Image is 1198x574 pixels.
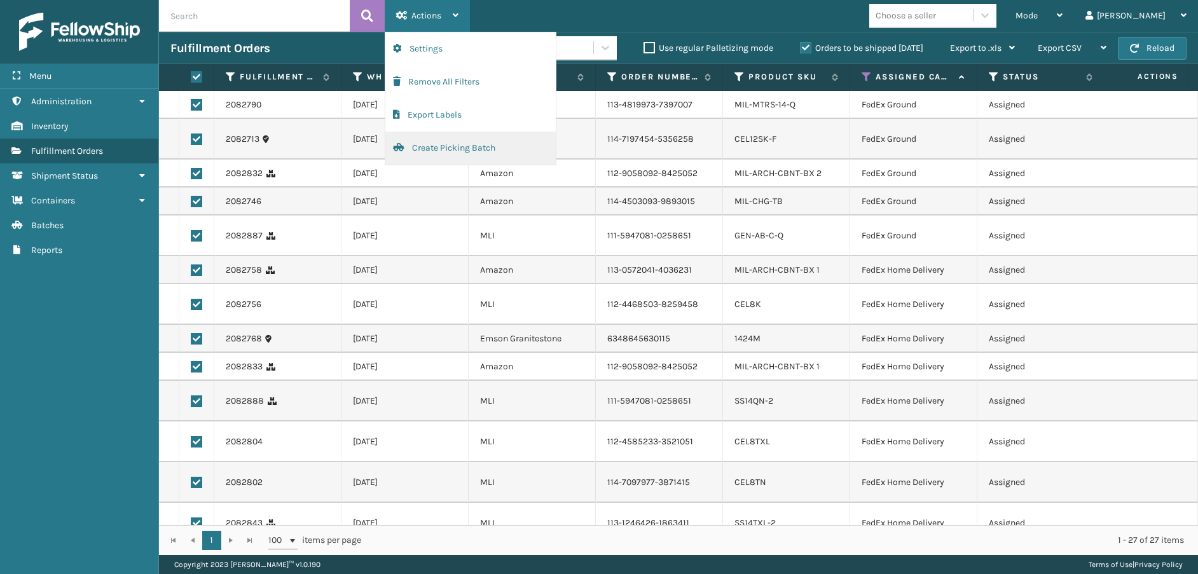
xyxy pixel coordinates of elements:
[977,284,1105,325] td: Assigned
[850,91,977,119] td: FedEx Ground
[1038,43,1082,53] span: Export CSV
[850,462,977,503] td: FedEx Home Delivery
[734,361,820,372] a: MIL-ARCH-CBNT-BX 1
[621,71,698,83] label: Order Number
[1118,37,1187,60] button: Reload
[341,91,469,119] td: [DATE]
[268,531,361,550] span: items per page
[977,119,1105,160] td: Assigned
[379,534,1184,547] div: 1 - 27 of 27 items
[226,195,261,208] a: 2082746
[469,462,596,503] td: MLI
[174,555,320,574] p: Copyright 2023 [PERSON_NAME]™ v 1.0.190
[850,119,977,160] td: FedEx Ground
[341,462,469,503] td: [DATE]
[596,160,723,188] td: 112-9058092-8425052
[734,230,783,241] a: GEN-AB-C-Q
[341,256,469,284] td: [DATE]
[977,503,1105,543] td: Assigned
[977,462,1105,503] td: Assigned
[341,160,469,188] td: [DATE]
[977,160,1105,188] td: Assigned
[240,71,317,83] label: Fulfillment Order Id
[19,13,140,51] img: logo
[876,71,953,83] label: Assigned Carrier Service
[734,477,766,488] a: CEL8TN
[226,476,263,489] a: 2082802
[31,121,69,132] span: Inventory
[850,160,977,188] td: FedEx Ground
[977,215,1105,256] td: Assigned
[226,298,261,311] a: 2082756
[977,421,1105,462] td: Assigned
[31,195,75,206] span: Containers
[268,534,287,547] span: 100
[385,132,556,165] button: Create Picking Batch
[876,9,936,22] div: Choose a seller
[734,264,820,275] a: MIL-ARCH-CBNT-BX 1
[226,332,262,345] a: 2082768
[341,421,469,462] td: [DATE]
[226,435,263,448] a: 2082804
[734,99,795,110] a: MIL-MTRS-14-Q
[596,503,723,543] td: 113-1246426-1863411
[850,215,977,256] td: FedEx Ground
[341,119,469,160] td: [DATE]
[29,71,52,81] span: Menu
[385,99,556,132] button: Export Labels
[31,220,64,231] span: Batches
[596,325,723,353] td: 6348645630115
[644,43,773,53] label: Use regular Palletizing mode
[469,215,596,256] td: MLI
[469,284,596,325] td: MLI
[977,325,1105,353] td: Assigned
[226,133,259,146] a: 2082713
[469,353,596,381] td: Amazon
[850,503,977,543] td: FedEx Home Delivery
[341,503,469,543] td: [DATE]
[850,188,977,215] td: FedEx Ground
[31,146,103,156] span: Fulfillment Orders
[341,188,469,215] td: [DATE]
[469,503,596,543] td: MLI
[385,65,556,99] button: Remove All Filters
[596,421,723,462] td: 112-4585233-3521051
[748,71,825,83] label: Product SKU
[226,229,263,242] a: 2082887
[469,381,596,421] td: MLI
[1089,560,1133,569] a: Terms of Use
[596,353,723,381] td: 112-9058092-8425052
[469,421,596,462] td: MLI
[341,353,469,381] td: [DATE]
[469,256,596,284] td: Amazon
[385,32,556,65] button: Settings
[367,71,444,83] label: WH Ship By Date
[850,381,977,421] td: FedEx Home Delivery
[596,215,723,256] td: 111-5947081-0258651
[226,360,263,373] a: 2082833
[850,325,977,353] td: FedEx Home Delivery
[950,43,1002,53] span: Export to .xls
[1134,560,1183,569] a: Privacy Policy
[596,462,723,503] td: 114-7097977-3871415
[202,531,221,550] a: 1
[226,167,263,180] a: 2082832
[734,395,773,406] a: SS14QN-2
[734,168,822,179] a: MIL-ARCH-CBNT-BX 2
[734,333,761,344] a: 1424M
[596,284,723,325] td: 112-4468503-8259458
[977,353,1105,381] td: Assigned
[469,160,596,188] td: Amazon
[31,245,62,256] span: Reports
[977,256,1105,284] td: Assigned
[469,188,596,215] td: Amazon
[226,264,262,277] a: 2082758
[469,325,596,353] td: Emson Granitestone
[734,133,776,144] a: CEL12SK-F
[226,517,263,530] a: 2082843
[596,381,723,421] td: 111-5947081-0258651
[596,188,723,215] td: 114-4503093-9893015
[850,421,977,462] td: FedEx Home Delivery
[1016,10,1038,21] span: Mode
[596,256,723,284] td: 113-0572041-4036231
